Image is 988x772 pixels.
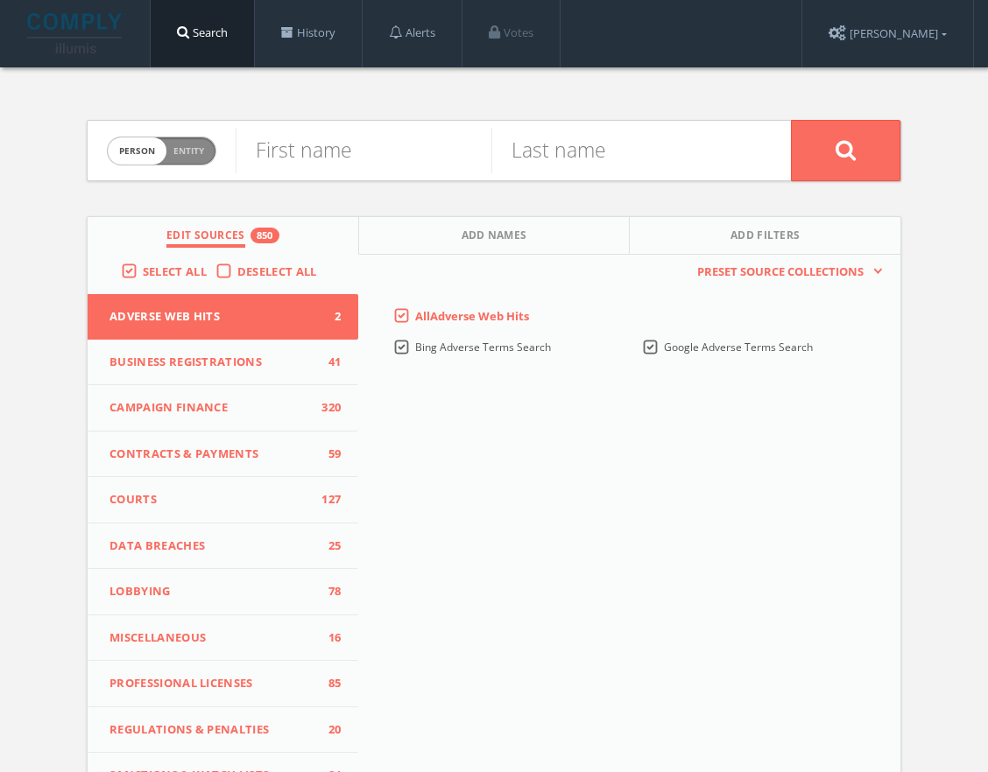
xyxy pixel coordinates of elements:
button: Courts127 [88,477,358,523]
img: illumis [27,13,125,53]
span: Regulations & Penalties [109,721,314,739]
span: Miscellaneous [109,629,314,647]
span: Entity [173,144,204,158]
span: 20 [314,721,341,739]
span: All Adverse Web Hits [415,308,529,324]
span: Preset Source Collections [688,263,872,281]
span: 127 [314,491,341,509]
span: 16 [314,629,341,647]
span: Add Names [462,228,527,248]
span: Select All [143,263,207,279]
button: Regulations & Penalties20 [88,707,358,754]
span: 59 [314,446,341,463]
span: Contracts & Payments [109,446,314,463]
button: Data Breaches25 [88,523,358,570]
span: 41 [314,354,341,371]
span: Bing Adverse Terms Search [415,340,551,354]
span: Data Breaches [109,537,314,555]
button: Add Names [359,217,631,255]
span: Business Registrations [109,354,314,371]
span: Campaign Finance [109,399,314,417]
button: Business Registrations41 [88,340,358,386]
span: Google Adverse Terms Search [664,340,813,354]
button: Professional Licenses85 [88,661,358,707]
span: Adverse Web Hits [109,308,314,326]
span: 85 [314,675,341,692]
button: Adverse Web Hits2 [88,294,358,340]
button: Campaign Finance320 [88,385,358,432]
span: Edit Sources [166,228,245,248]
span: 320 [314,399,341,417]
span: Courts [109,491,314,509]
span: Add Filters [730,228,801,248]
span: 25 [314,537,341,555]
button: Contracts & Payments59 [88,432,358,478]
span: Lobbying [109,583,314,600]
span: person [108,137,166,165]
button: Add Filters [630,217,900,255]
button: Lobbying78 [88,569,358,615]
button: Miscellaneous16 [88,615,358,662]
button: Preset Source Collections [688,263,883,281]
span: Professional Licenses [109,675,314,692]
div: 850 [251,228,279,243]
span: Deselect All [237,263,317,279]
button: Edit Sources850 [88,217,359,255]
span: 2 [314,308,341,326]
span: 78 [314,583,341,600]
